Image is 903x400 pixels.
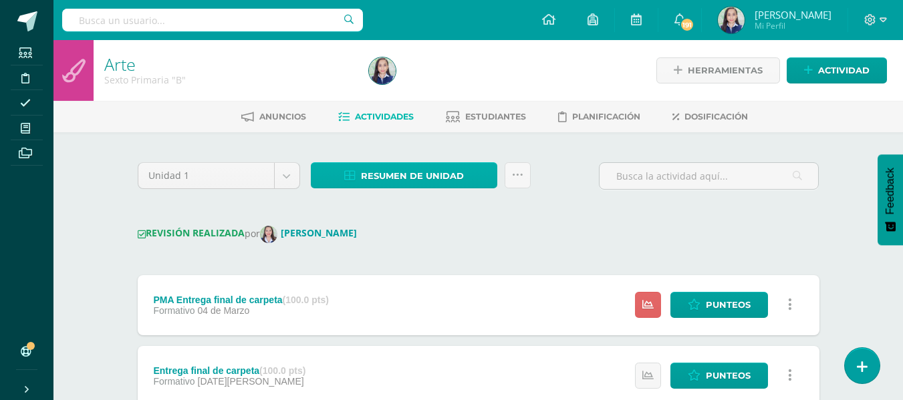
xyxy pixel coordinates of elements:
img: ca5a4eaf8577ec6eca99aea707ba97a8.png [718,7,745,33]
span: 191 [680,17,694,32]
span: [DATE][PERSON_NAME] [198,376,304,387]
span: Punteos [706,363,751,388]
span: Herramientas [688,58,763,83]
a: Resumen de unidad [311,162,497,188]
a: Punteos [670,363,768,389]
span: Formativo [153,305,195,316]
img: 0f9ec2d767564e50cc744c52db13a0c2.png [260,226,277,243]
strong: (100.0 pts) [283,294,329,305]
input: Busca la actividad aquí... [600,163,818,189]
a: Actividad [787,57,887,83]
strong: (100.0 pts) [259,365,305,376]
a: Planificación [558,106,640,128]
a: Arte [104,53,136,75]
h1: Arte [104,55,353,73]
a: [PERSON_NAME] [260,226,362,239]
span: 04 de Marzo [198,305,250,316]
img: ca5a4eaf8577ec6eca99aea707ba97a8.png [369,57,396,84]
span: Punteos [706,292,751,317]
span: Actividades [355,112,414,122]
span: Estudiantes [465,112,526,122]
span: Formativo [153,376,195,387]
div: Sexto Primaria 'B' [104,73,353,86]
span: Mi Perfil [755,20,831,31]
span: Planificación [572,112,640,122]
span: Dosificación [684,112,748,122]
span: Resumen de unidad [361,164,464,188]
a: Dosificación [672,106,748,128]
div: por [138,226,819,243]
strong: [PERSON_NAME] [281,226,357,239]
a: Estudiantes [446,106,526,128]
a: Anuncios [241,106,306,128]
span: Unidad 1 [148,163,264,188]
div: PMA Entrega final de carpeta [153,294,328,305]
a: Unidad 1 [138,163,299,188]
span: [PERSON_NAME] [755,8,831,21]
div: Entrega final de carpeta [153,365,305,376]
span: Anuncios [259,112,306,122]
a: Actividades [338,106,414,128]
a: Punteos [670,292,768,318]
a: Herramientas [656,57,780,83]
input: Busca un usuario... [62,9,363,31]
button: Feedback - Mostrar encuesta [878,154,903,245]
strong: REVISIÓN REALIZADA [138,226,245,239]
span: Actividad [818,58,870,83]
span: Feedback [884,168,896,214]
